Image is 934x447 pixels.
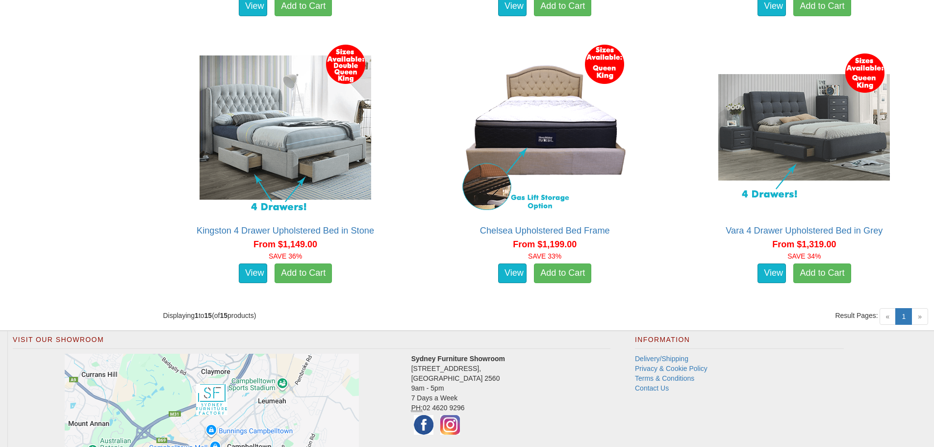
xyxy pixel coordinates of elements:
h2: Visit Our Showroom [13,336,610,349]
span: From $1,199.00 [513,239,577,249]
a: Add to Cart [793,263,851,283]
span: « [880,308,896,325]
span: Result Pages: [835,311,878,320]
img: Facebook [411,413,436,437]
a: 1 [895,308,912,325]
a: View [239,263,267,283]
a: Chelsea Upholstered Bed Frame [480,226,610,236]
strong: 15 [204,312,212,319]
h2: Information [635,336,844,349]
a: Privacy & Cookie Policy [635,365,707,372]
font: SAVE 36% [269,252,302,260]
a: Vara 4 Drawer Upholstered Bed in Grey [726,226,883,236]
strong: 1 [195,312,199,319]
a: Kingston 4 Drawer Upholstered Bed in Stone [197,226,374,236]
strong: Sydney Furniture Showroom [411,355,505,363]
strong: 15 [220,312,227,319]
img: Vara 4 Drawer Upholstered Bed in Grey [716,39,892,216]
a: Contact Us [635,384,669,392]
font: SAVE 33% [528,252,561,260]
a: Add to Cart [275,263,332,283]
a: View [757,263,786,283]
img: Instagram [438,413,462,437]
span: From $1,149.00 [253,239,317,249]
a: Add to Cart [534,263,591,283]
a: Terms & Conditions [635,374,694,382]
font: SAVE 34% [787,252,821,260]
div: Displaying to (of products) [155,311,545,320]
img: Kingston 4 Drawer Upholstered Bed in Stone [197,39,374,216]
span: From $1,319.00 [772,239,836,249]
abbr: Phone [411,404,423,412]
img: Chelsea Upholstered Bed Frame [456,39,633,216]
a: Delivery/Shipping [635,355,688,363]
span: » [911,308,928,325]
a: View [498,263,527,283]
